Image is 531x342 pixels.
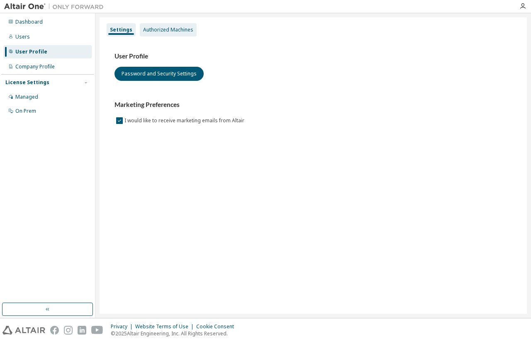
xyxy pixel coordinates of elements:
[111,323,135,330] div: Privacy
[111,330,239,337] p: © 2025 Altair Engineering, Inc. All Rights Reserved.
[114,101,512,109] h3: Marketing Preferences
[15,108,36,114] div: On Prem
[4,2,108,11] img: Altair One
[15,49,47,55] div: User Profile
[15,63,55,70] div: Company Profile
[114,67,204,81] button: Password and Security Settings
[124,116,246,126] label: I would like to receive marketing emails from Altair
[50,326,59,335] img: facebook.svg
[64,326,73,335] img: instagram.svg
[91,326,103,335] img: youtube.svg
[143,27,193,33] div: Authorized Machines
[15,94,38,100] div: Managed
[196,323,239,330] div: Cookie Consent
[5,79,49,86] div: License Settings
[78,326,86,335] img: linkedin.svg
[110,27,132,33] div: Settings
[135,323,196,330] div: Website Terms of Use
[2,326,45,335] img: altair_logo.svg
[15,19,43,25] div: Dashboard
[114,52,512,61] h3: User Profile
[15,34,30,40] div: Users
